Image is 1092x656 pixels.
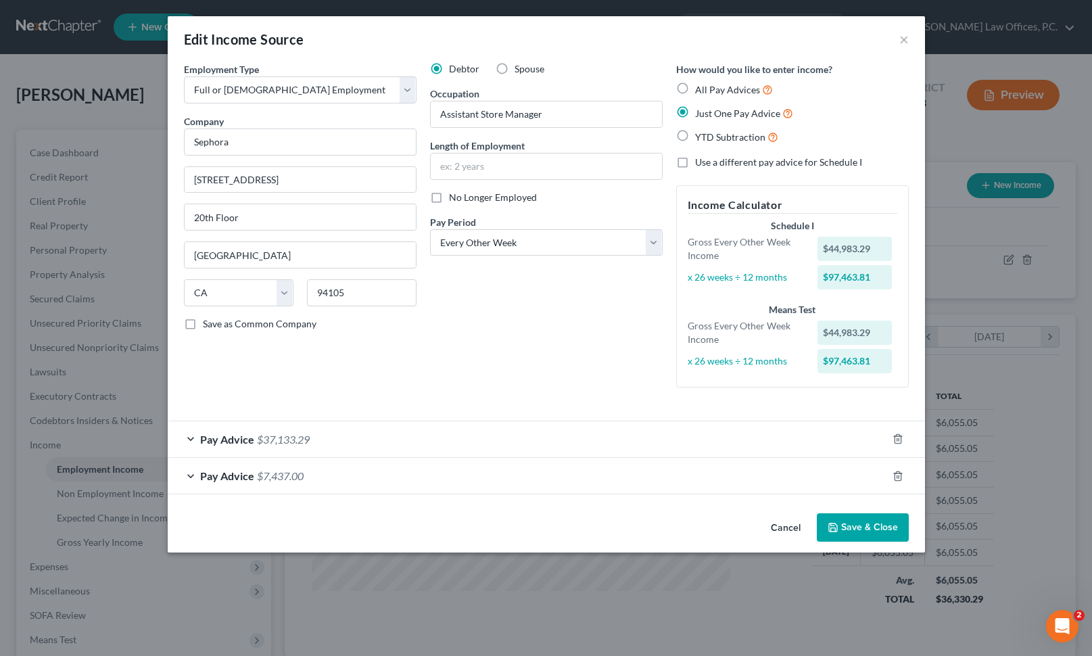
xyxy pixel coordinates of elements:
[817,513,909,542] button: Save & Close
[184,30,304,49] div: Edit Income Source
[431,154,662,179] input: ex: 2 years
[307,279,417,306] input: Enter zip...
[1074,610,1085,621] span: 2
[431,101,662,127] input: --
[676,62,832,76] label: How would you like to enter income?
[760,515,811,542] button: Cancel
[688,303,897,317] div: Means Test
[449,63,479,74] span: Debtor
[184,64,259,75] span: Employment Type
[430,87,479,101] label: Occupation
[817,265,892,289] div: $97,463.81
[817,237,892,261] div: $44,983.29
[688,197,897,214] h5: Income Calculator
[681,235,811,262] div: Gross Every Other Week Income
[681,354,811,368] div: x 26 weeks ÷ 12 months
[184,128,417,156] input: Search company by name...
[817,321,892,345] div: $44,983.29
[817,349,892,373] div: $97,463.81
[695,108,780,119] span: Just One Pay Advice
[185,204,416,230] input: Unit, Suite, etc...
[695,84,760,95] span: All Pay Advices
[695,156,862,168] span: Use a different pay advice for Schedule I
[899,31,909,47] button: ×
[681,319,811,346] div: Gross Every Other Week Income
[185,167,416,193] input: Enter address...
[185,242,416,268] input: Enter city...
[430,139,525,153] label: Length of Employment
[200,433,254,446] span: Pay Advice
[449,191,537,203] span: No Longer Employed
[257,469,304,482] span: $7,437.00
[257,433,310,446] span: $37,133.29
[200,469,254,482] span: Pay Advice
[430,216,476,228] span: Pay Period
[515,63,544,74] span: Spouse
[184,116,224,127] span: Company
[695,131,765,143] span: YTD Subtraction
[1046,610,1078,642] iframe: Intercom live chat
[688,219,897,233] div: Schedule I
[681,271,811,284] div: x 26 weeks ÷ 12 months
[203,318,316,329] span: Save as Common Company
